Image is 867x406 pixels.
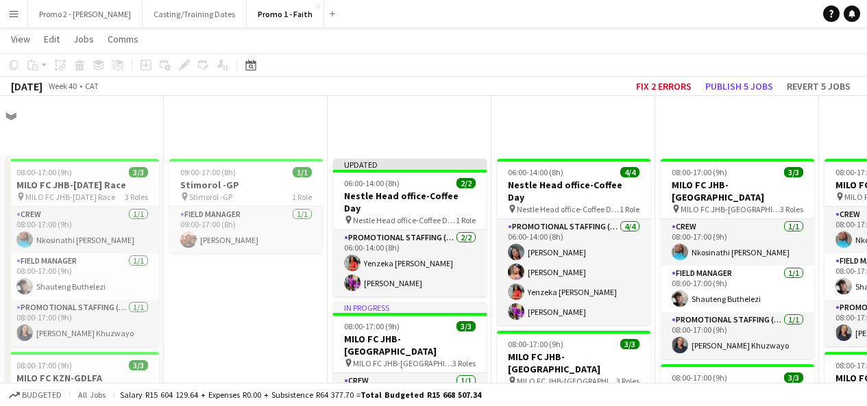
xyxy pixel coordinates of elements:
[5,179,159,191] h3: MILO FC JHB-[DATE] Race
[508,167,563,177] span: 06:00-14:00 (8h)
[344,321,400,331] span: 08:00-17:00 (9h)
[75,390,108,400] span: All jobs
[5,253,159,300] app-card-role: Field Manager1/108:00-17:00 (9h)Shauteng Buthelezi
[44,33,60,45] span: Edit
[11,79,42,93] div: [DATE]
[5,207,159,253] app-card-role: Crew1/108:00-17:00 (9h)Nkosinathi [PERSON_NAME]
[780,204,803,214] span: 3 Roles
[73,33,94,45] span: Jobs
[16,167,72,177] span: 08:00-17:00 (9h)
[5,159,159,346] app-job-card: 08:00-17:00 (9h)3/3MILO FC JHB-[DATE] Race MILO FC JHB-[DATE] Race3 RolesCrew1/108:00-17:00 (9h)N...
[293,167,312,177] span: 1/1
[353,215,456,225] span: Nestle Head office-Coffee Day
[620,204,639,214] span: 1 Role
[497,351,650,375] h3: MILO FC JHB-[GEOGRAPHIC_DATA]
[681,204,780,214] span: MILO FC JHB-[GEOGRAPHIC_DATA]
[620,167,639,177] span: 4/4
[333,159,487,170] div: Updated
[125,192,148,202] span: 3 Roles
[700,77,779,95] button: Publish 5 jobs
[180,167,236,177] span: 09:00-17:00 (8h)
[5,300,159,346] app-card-role: Promotional Staffing (Brand Ambassadors)1/108:00-17:00 (9h)[PERSON_NAME] Khuzwayo
[456,321,476,331] span: 3/3
[661,219,814,266] app-card-role: Crew1/108:00-17:00 (9h)Nkosinathi [PERSON_NAME]
[661,312,814,359] app-card-role: Promotional Staffing (Brand Ambassadors)1/108:00-17:00 (9h)[PERSON_NAME] Khuzwayo
[456,215,476,225] span: 1 Role
[333,333,487,357] h3: MILO FC JHB-[GEOGRAPHIC_DATA]
[292,192,312,202] span: 1 Role
[333,159,487,296] app-job-card: Updated06:00-14:00 (8h)2/2Nestle Head office-Coffee Day Nestle Head office-Coffee Day1 RolePromot...
[784,372,803,383] span: 3/3
[497,159,650,325] app-job-card: 06:00-14:00 (8h)4/4Nestle Head office-Coffee Day Nestle Head office-Coffee Day1 RolePromotional S...
[169,207,323,253] app-card-role: Field Manager1/109:00-17:00 (8h)[PERSON_NAME]
[508,339,563,349] span: 08:00-17:00 (9h)
[781,77,856,95] button: Revert 5 jobs
[361,390,481,400] span: Total Budgeted R15 668 507.34
[68,30,99,48] a: Jobs
[672,372,727,383] span: 08:00-17:00 (9h)
[45,81,80,91] span: Week 40
[120,390,481,400] div: Salary R15 604 129.64 + Expenses R0.00 + Subsistence R64 377.70 =
[497,179,650,203] h3: Nestle Head office-Coffee Day
[247,1,324,27] button: Promo 1 - Faith
[672,167,727,177] span: 08:00-17:00 (9h)
[85,81,99,91] div: CAT
[333,190,487,214] h3: Nestle Head office-Coffee Day
[11,33,30,45] span: View
[169,179,323,191] h3: Stimorol -GP
[143,1,247,27] button: Casting/Training Dates
[661,159,814,359] app-job-card: 08:00-17:00 (9h)3/3MILO FC JHB-[GEOGRAPHIC_DATA] MILO FC JHB-[GEOGRAPHIC_DATA]3 RolesCrew1/108:00...
[784,167,803,177] span: 3/3
[102,30,144,48] a: Comms
[108,33,138,45] span: Comms
[189,192,232,202] span: Stimorol -GP
[517,376,616,386] span: MILO FC JHB-[GEOGRAPHIC_DATA]
[129,167,148,177] span: 3/3
[169,159,323,253] app-job-card: 09:00-17:00 (8h)1/1Stimorol -GP Stimorol -GP1 RoleField Manager1/109:00-17:00 (8h)[PERSON_NAME]
[631,77,697,95] button: Fix 2 errors
[25,192,115,202] span: MILO FC JHB-[DATE] Race
[353,358,452,368] span: MILO FC JHB-[GEOGRAPHIC_DATA]
[333,302,487,313] div: In progress
[452,358,476,368] span: 3 Roles
[38,30,65,48] a: Edit
[28,1,143,27] button: Promo 2 - [PERSON_NAME]
[620,339,639,349] span: 3/3
[16,360,72,370] span: 08:00-17:00 (9h)
[5,30,36,48] a: View
[517,204,620,214] span: Nestle Head office-Coffee Day
[661,179,814,203] h3: MILO FC JHB-[GEOGRAPHIC_DATA]
[333,230,487,296] app-card-role: Promotional Staffing (Brand Ambassadors)2/206:00-14:00 (8h)Yenzeka [PERSON_NAME][PERSON_NAME]
[22,390,62,400] span: Budgeted
[616,376,639,386] span: 3 Roles
[661,266,814,312] app-card-role: Field Manager1/108:00-17:00 (9h)Shauteng Buthelezi
[129,360,148,370] span: 3/3
[5,372,159,396] h3: MILO FC KZN-GDLFA [PERSON_NAME] High Sportsfield
[344,178,400,188] span: 06:00-14:00 (8h)
[456,178,476,188] span: 2/2
[7,388,64,403] button: Budgeted
[497,219,650,325] app-card-role: Promotional Staffing (Brand Ambassadors)4/406:00-14:00 (8h)[PERSON_NAME][PERSON_NAME]Yenzeka [PER...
